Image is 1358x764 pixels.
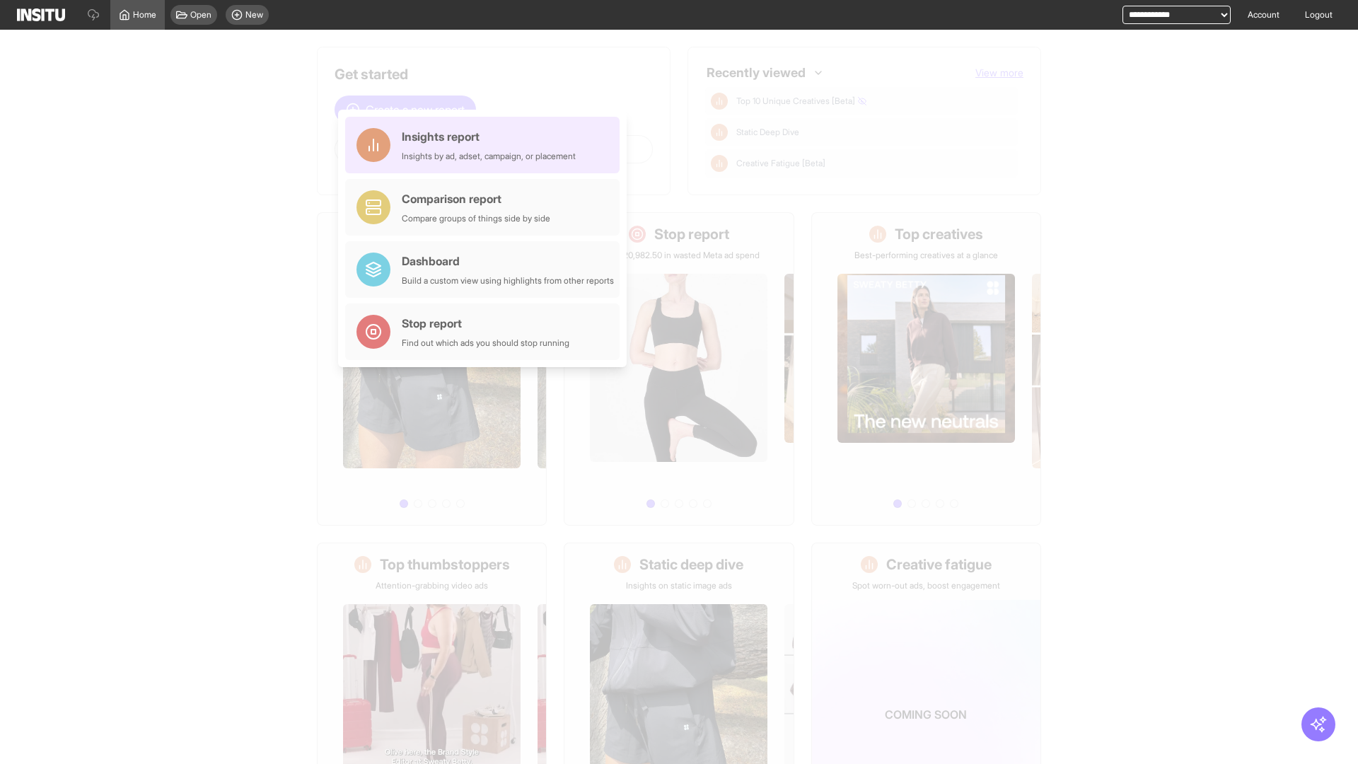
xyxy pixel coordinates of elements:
span: New [245,9,263,21]
img: Logo [17,8,65,21]
div: Insights report [402,128,576,145]
span: Open [190,9,211,21]
div: Insights by ad, adset, campaign, or placement [402,151,576,162]
span: Home [133,9,156,21]
div: Dashboard [402,253,614,270]
div: Comparison report [402,190,550,207]
div: Find out which ads you should stop running [402,337,569,349]
div: Stop report [402,315,569,332]
div: Compare groups of things side by side [402,213,550,224]
div: Build a custom view using highlights from other reports [402,275,614,286]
